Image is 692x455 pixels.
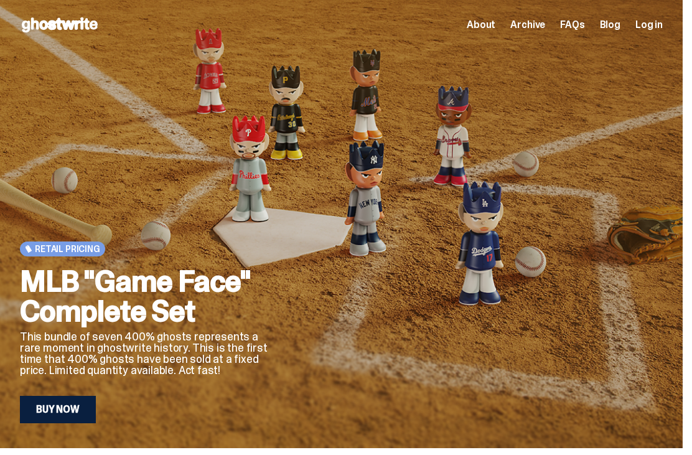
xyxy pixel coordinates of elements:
a: Blog [600,20,620,30]
a: Archive [510,20,545,30]
a: Buy Now [20,396,96,423]
a: FAQs [560,20,584,30]
p: This bundle of seven 400% ghosts represents a rare moment in ghostwrite history. This is the firs... [20,331,279,376]
h2: MLB "Game Face" Complete Set [20,266,279,326]
a: Log in [635,20,663,30]
span: Retail Pricing [35,244,100,254]
a: About [467,20,495,30]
